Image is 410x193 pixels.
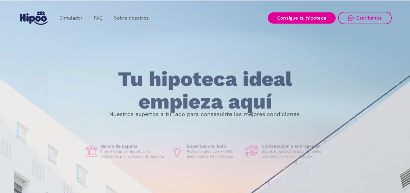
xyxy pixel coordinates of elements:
a: Consigue tu hipoteca [268,12,336,24]
h1: Tu hipoteca ideal empieza aquí [87,68,323,113]
a: Escríbenos [338,12,392,24]
a: Simulador [54,12,88,24]
h1: Banco de España [101,143,165,149]
a: home [18,9,49,27]
p: Soporte para contratar tu nueva hipoteca o mejorar la actual [262,149,326,159]
a: FAQ [88,12,108,24]
h1: Expertos a tu lado [187,143,240,149]
div: Escríbenos [356,15,382,21]
p: Profesionales con +40M€ gestionados en hipotecas [187,149,240,159]
p: Intermediarios hipotecarios regulados por el Banco de España [101,149,165,159]
p: Nuestros expertos a tu lado para conseguirte las mejores condiciones. [109,112,301,117]
h1: Contratación y subrogación [262,143,326,149]
a: Sobre nosotros [108,12,154,24]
